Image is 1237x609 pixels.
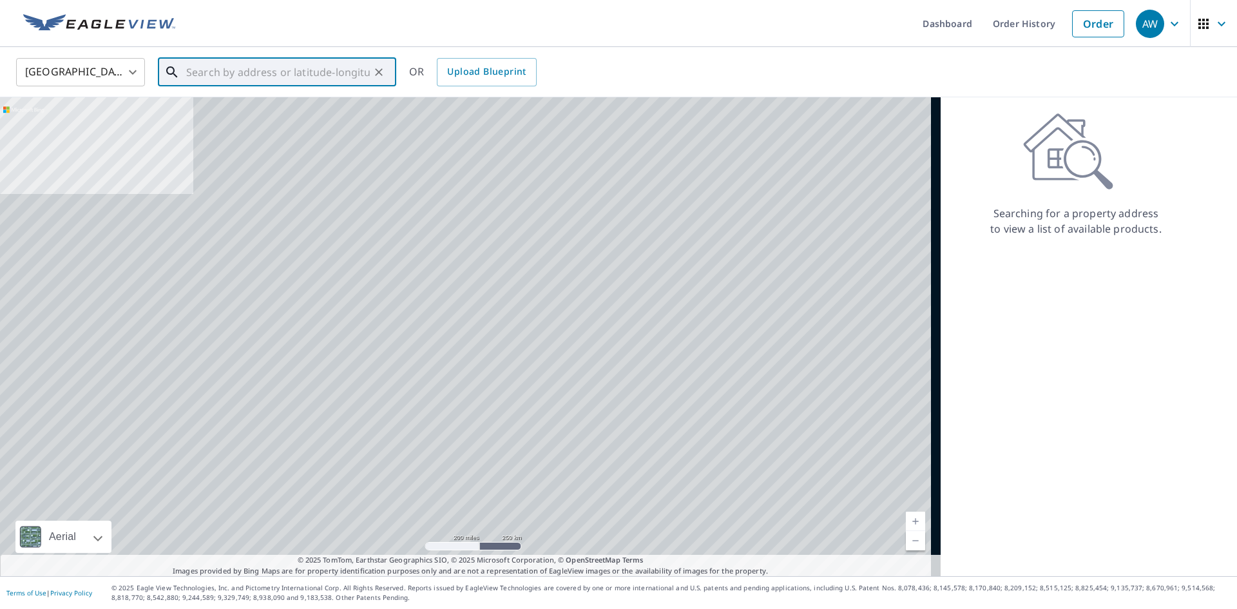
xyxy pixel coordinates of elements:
[447,64,526,80] span: Upload Blueprint
[6,588,46,597] a: Terms of Use
[409,58,537,86] div: OR
[298,555,644,566] span: © 2025 TomTom, Earthstar Geographics SIO, © 2025 Microsoft Corporation, ©
[906,531,925,550] a: Current Level 5, Zoom Out
[45,521,80,553] div: Aerial
[622,555,644,565] a: Terms
[906,512,925,531] a: Current Level 5, Zoom In
[1136,10,1164,38] div: AW
[186,54,370,90] input: Search by address or latitude-longitude
[23,14,175,34] img: EV Logo
[111,583,1231,603] p: © 2025 Eagle View Technologies, Inc. and Pictometry International Corp. All Rights Reserved. Repo...
[6,589,92,597] p: |
[50,588,92,597] a: Privacy Policy
[566,555,620,565] a: OpenStreetMap
[990,206,1162,237] p: Searching for a property address to view a list of available products.
[437,58,536,86] a: Upload Blueprint
[370,63,388,81] button: Clear
[15,521,111,553] div: Aerial
[1072,10,1124,37] a: Order
[16,54,145,90] div: [GEOGRAPHIC_DATA]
